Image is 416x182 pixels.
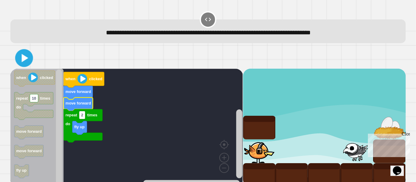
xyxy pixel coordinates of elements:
[81,113,83,117] text: 2
[65,101,91,105] text: move forward
[2,2,42,39] div: Chat with us now!Close
[32,96,36,101] text: 10
[65,77,76,81] text: when
[87,113,97,117] text: times
[365,131,410,157] iframe: chat widget
[16,75,26,80] text: when
[40,75,53,80] text: clicked
[16,105,21,109] text: do
[65,122,70,126] text: do
[16,149,42,153] text: move forward
[16,96,28,101] text: repeat
[390,158,410,176] iframe: chat widget
[65,89,91,94] text: move forward
[40,96,50,101] text: times
[16,168,26,173] text: fly up
[89,77,102,81] text: clicked
[74,125,85,129] text: fly up
[65,113,77,117] text: repeat
[16,129,42,134] text: move forward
